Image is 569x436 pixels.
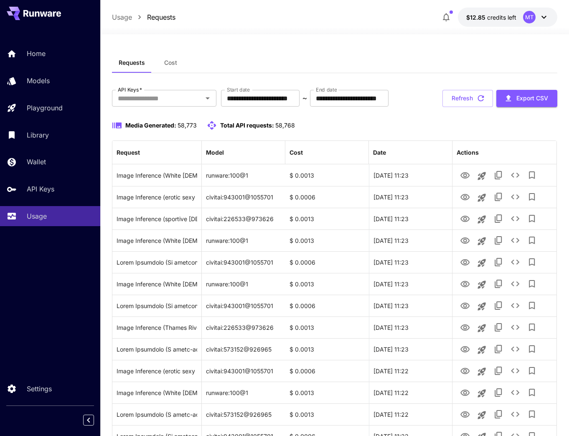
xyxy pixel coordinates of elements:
[457,319,473,336] button: View
[369,295,452,316] div: 24 Sep, 2025 11:23
[523,297,540,314] button: Add to library
[507,319,523,336] button: See details
[27,76,50,86] p: Models
[507,362,523,379] button: See details
[457,210,473,227] button: View
[117,360,197,382] div: Click to copy prompt
[369,208,452,229] div: 24 Sep, 2025 11:23
[202,186,285,208] div: civitai:943001@1055701
[117,230,197,251] div: Click to copy prompt
[117,404,197,425] div: Click to copy prompt
[206,149,224,156] div: Model
[507,297,523,314] button: See details
[285,316,369,338] div: $ 0.0013
[112,12,132,22] a: Usage
[507,167,523,184] button: See details
[202,316,285,338] div: civitai:226533@973626
[457,253,473,270] button: View
[369,186,452,208] div: 24 Sep, 2025 11:23
[117,252,197,273] div: Click to copy prompt
[490,319,507,336] button: Copy TaskUUID
[202,403,285,425] div: civitai:573152@926965
[473,385,490,402] button: Launch in playground
[117,165,197,186] div: Click to copy prompt
[302,93,307,103] p: ~
[457,297,473,314] button: View
[202,360,285,382] div: civitai:943001@1055701
[125,122,176,129] span: Media Generated:
[490,189,507,205] button: Copy TaskUUID
[457,340,473,357] button: View
[457,384,473,401] button: View
[164,59,177,66] span: Cost
[220,122,274,129] span: Total API requests:
[507,384,523,401] button: See details
[457,275,473,292] button: View
[227,86,250,93] label: Start date
[89,413,100,428] div: Collapse sidebar
[473,255,490,271] button: Launch in playground
[473,276,490,293] button: Launch in playground
[27,211,47,221] p: Usage
[523,384,540,401] button: Add to library
[457,405,473,423] button: View
[527,396,569,436] div: Widget de chat
[369,229,452,251] div: 24 Sep, 2025 11:23
[285,338,369,360] div: $ 0.0013
[490,406,507,423] button: Copy TaskUUID
[117,208,197,229] div: Click to copy prompt
[202,251,285,273] div: civitai:943001@1055701
[285,208,369,229] div: $ 0.0013
[527,396,569,436] iframe: Chat Widget
[523,275,540,292] button: Add to library
[457,232,473,249] button: View
[507,275,523,292] button: See details
[473,189,490,206] button: Launch in playground
[523,210,540,227] button: Add to library
[285,382,369,403] div: $ 0.0013
[27,157,46,167] p: Wallet
[496,90,557,107] button: Export CSV
[473,298,490,315] button: Launch in playground
[117,339,197,360] div: Click to copy prompt
[178,122,197,129] span: 58,773
[473,168,490,184] button: Launch in playground
[27,184,54,194] p: API Keys
[202,295,285,316] div: civitai:943001@1055701
[490,384,507,401] button: Copy TaskUUID
[117,317,197,338] div: Click to copy prompt
[147,12,175,22] a: Requests
[507,341,523,357] button: See details
[369,164,452,186] div: 24 Sep, 2025 11:23
[117,186,197,208] div: Click to copy prompt
[118,86,142,93] label: API Keys
[490,362,507,379] button: Copy TaskUUID
[202,164,285,186] div: runware:100@1
[523,232,540,249] button: Add to library
[473,342,490,358] button: Launch in playground
[473,320,490,337] button: Launch in playground
[523,254,540,270] button: Add to library
[285,229,369,251] div: $ 0.0013
[285,403,369,425] div: $ 0.0013
[490,297,507,314] button: Copy TaskUUID
[202,208,285,229] div: civitai:226533@973626
[202,92,213,104] button: Open
[369,273,452,295] div: 24 Sep, 2025 11:23
[523,362,540,379] button: Add to library
[369,360,452,382] div: 24 Sep, 2025 11:22
[275,122,295,129] span: 58,768
[285,251,369,273] div: $ 0.0006
[507,232,523,249] button: See details
[473,211,490,228] button: Launch in playground
[83,415,94,426] button: Collapse sidebar
[490,232,507,249] button: Copy TaskUUID
[119,59,145,66] span: Requests
[285,164,369,186] div: $ 0.0013
[523,167,540,184] button: Add to library
[369,338,452,360] div: 24 Sep, 2025 11:23
[523,11,536,23] div: MT
[507,210,523,227] button: See details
